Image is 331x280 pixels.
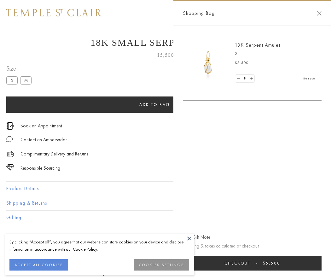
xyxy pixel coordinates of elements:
[20,150,88,158] p: Complimentary Delivery and Returns
[6,211,325,225] button: Gifting
[235,50,315,57] p: S
[6,63,34,74] span: Size:
[20,76,32,84] label: M
[263,260,280,266] span: $5,500
[6,164,14,171] img: icon_sourcing.svg
[20,122,62,129] a: Book an Appointment
[6,37,325,48] h1: 18K Small Serpent Amulet
[317,11,322,16] button: Close Shopping Bag
[134,259,189,271] button: COOKIES SETTINGS
[183,256,322,271] button: Checkout $5,500
[6,122,14,130] img: icon_appointment.svg
[6,182,325,196] button: Product Details
[303,75,315,82] a: Remove
[183,233,210,241] button: Add Gift Note
[183,242,322,250] p: Shipping & taxes calculated at checkout
[139,102,170,107] span: Add to bag
[235,75,241,83] a: Set quantity to 0
[20,136,67,144] div: Contact an Ambassador
[183,9,215,17] span: Shopping Bag
[9,259,68,271] button: ACCEPT ALL COOKIES
[189,44,227,82] img: P51836-E11SERPPV
[6,150,14,158] img: icon_delivery.svg
[224,260,251,266] span: Checkout
[6,96,303,113] button: Add to bag
[20,164,60,172] div: Responsible Sourcing
[6,76,18,84] label: S
[157,51,174,59] span: $5,500
[6,136,13,142] img: MessageIcon-01_2.svg
[6,196,325,210] button: Shipping & Returns
[235,42,280,48] a: 18K Serpent Amulet
[248,75,254,83] a: Set quantity to 2
[6,9,102,16] img: Temple St. Clair
[9,238,189,253] div: By clicking “Accept all”, you agree that our website can store cookies on your device and disclos...
[235,60,249,66] span: $5,500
